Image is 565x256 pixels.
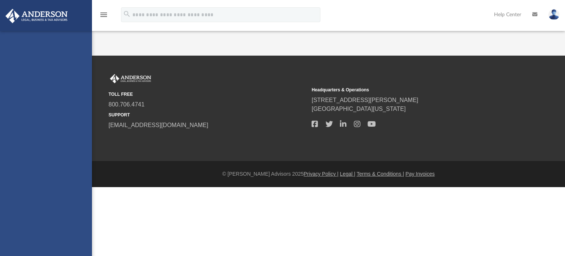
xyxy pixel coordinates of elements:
small: Headquarters & Operations [312,87,509,93]
small: TOLL FREE [109,91,306,98]
a: menu [99,14,108,19]
img: User Pic [548,9,559,20]
a: Privacy Policy | [304,171,339,177]
a: [GEOGRAPHIC_DATA][US_STATE] [312,106,406,112]
i: menu [99,10,108,19]
img: Anderson Advisors Platinum Portal [3,9,70,23]
a: 800.706.4741 [109,101,145,108]
div: © [PERSON_NAME] Advisors 2025 [92,170,565,178]
a: [STREET_ADDRESS][PERSON_NAME] [312,97,418,103]
a: Pay Invoices [405,171,434,177]
a: Terms & Conditions | [357,171,404,177]
i: search [123,10,131,18]
a: [EMAIL_ADDRESS][DOMAIN_NAME] [109,122,208,128]
a: Legal | [340,171,355,177]
img: Anderson Advisors Platinum Portal [109,74,153,84]
small: SUPPORT [109,112,306,118]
